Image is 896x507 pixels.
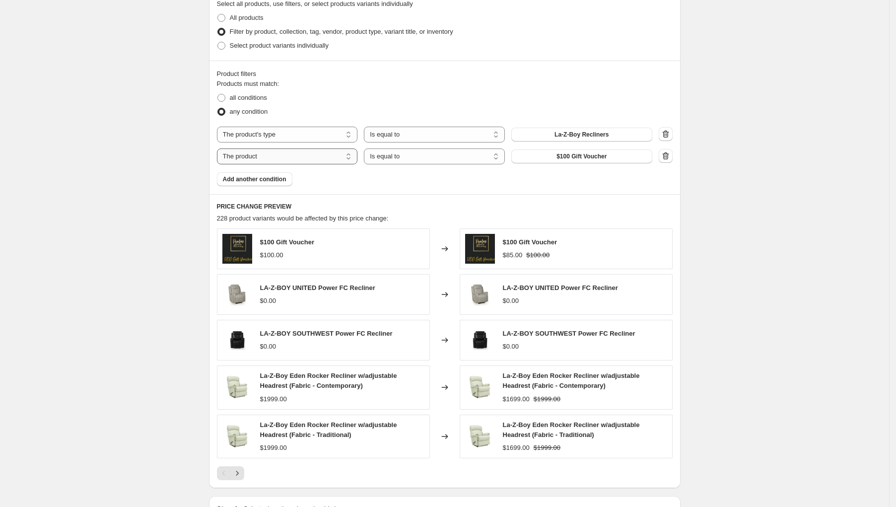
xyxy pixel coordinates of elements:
img: GetHeliumPim_34ddd3f4-2eb6-4f00-bd37-17c1438f284b_80x.png [222,372,252,402]
div: $0.00 [260,342,276,352]
span: All products [230,14,264,21]
div: $0.00 [503,296,519,306]
div: $85.00 [503,250,523,260]
span: Add another condition [223,175,286,183]
span: $100 Gift Voucher [503,238,557,246]
img: GetHeliumPim_34ddd3f4-2eb6-4f00-bd37-17c1438f284b_80x.png [222,422,252,451]
img: Southwest_80x.jpg [465,325,495,355]
span: LA-Z-BOY UNITED Power FC Recliner [260,284,375,291]
div: $100.00 [260,250,283,260]
span: La-Z-Boy Eden Rocker Recliner w/adjustable Headrest (Fabric - Traditional) [260,421,397,438]
span: Filter by product, collection, tag, vendor, product type, variant title, or inventory [230,28,453,35]
div: $1699.00 [503,394,530,404]
div: Product filters [217,69,673,79]
img: United_80x.jpg [222,280,252,309]
button: Next [230,466,244,480]
span: La-Z-Boy Eden Rocker Recliner w/adjustable Headrest (Fabric - Contemporary) [503,372,640,389]
span: 228 product variants would be affected by this price change: [217,215,389,222]
div: $1699.00 [503,443,530,453]
button: Add another condition [217,172,292,186]
span: La-Z-Boy Recliners [554,131,609,139]
span: LA-Z-BOY SOUTHWEST Power FC Recliner [503,330,635,337]
strike: $100.00 [526,250,550,260]
strike: $1999.00 [534,443,560,453]
div: $0.00 [503,342,519,352]
span: La-Z-Boy Eden Rocker Recliner w/adjustable Headrest (Fabric - Traditional) [503,421,640,438]
img: United_80x.jpg [465,280,495,309]
span: $100 Gift Voucher [260,238,315,246]
img: GetHeliumPim_34ddd3f4-2eb6-4f00-bd37-17c1438f284b_80x.png [465,422,495,451]
div: $1999.00 [260,443,287,453]
strike: $1999.00 [534,394,560,404]
span: all conditions [230,94,267,101]
span: Products must match: [217,80,279,87]
span: LA-Z-BOY UNITED Power FC Recliner [503,284,618,291]
div: $1999.00 [260,394,287,404]
img: 100-gift-voucher-245803_80x.jpg [465,234,495,264]
img: 100-gift-voucher-245803_80x.jpg [222,234,252,264]
div: $0.00 [260,296,276,306]
span: LA-Z-BOY SOUTHWEST Power FC Recliner [260,330,393,337]
nav: Pagination [217,466,244,480]
span: $100 Gift Voucher [556,152,607,160]
span: La-Z-Boy Eden Rocker Recliner w/adjustable Headrest (Fabric - Contemporary) [260,372,397,389]
span: Select product variants individually [230,42,329,49]
button: La-Z-Boy Recliners [511,128,652,142]
button: $100 Gift Voucher [511,149,652,163]
span: any condition [230,108,268,115]
img: Southwest_80x.jpg [222,325,252,355]
img: GetHeliumPim_34ddd3f4-2eb6-4f00-bd37-17c1438f284b_80x.png [465,372,495,402]
h6: PRICE CHANGE PREVIEW [217,203,673,211]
